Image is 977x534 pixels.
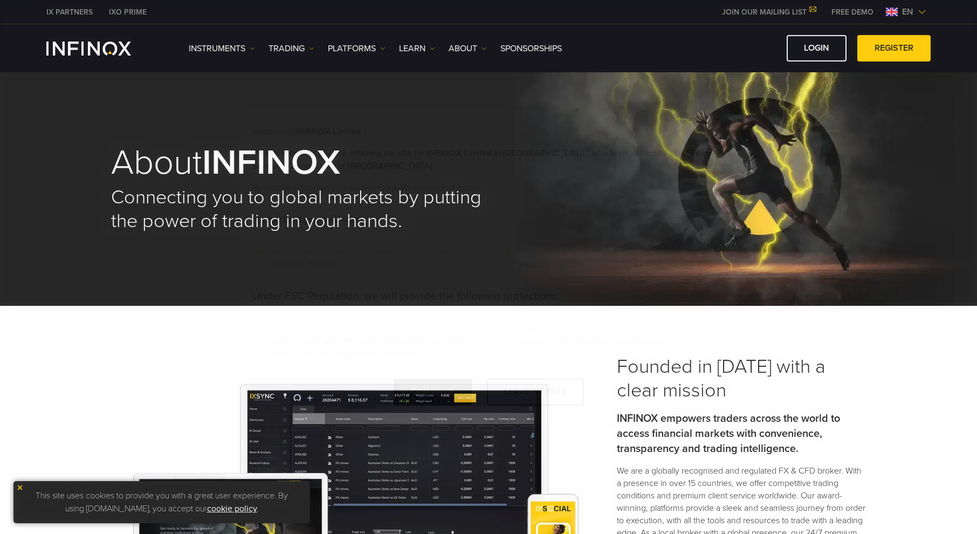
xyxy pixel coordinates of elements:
[394,379,472,405] div: CONTINUE
[271,245,474,271] li: You will fall outside of the EU's regulatory regime - [PERSON_NAME].
[487,379,584,405] div: LEAVE WEBSITE
[521,321,725,360] li: Balance Protection - We will continue to protect your account from a negative account balance.
[271,321,474,360] li: Best Execution - We’ll maintain our commitment to act honestly, fairly and in the best interests ...
[252,125,725,138] p: Welcome to
[252,181,725,194] p: By clicking Continue, you acknowledge the information below.
[296,126,361,137] strong: INFINOX Limited
[252,148,721,172] strong: Please note that you are entering the site for INFINOX Limited in [GEOGRAPHIC_DATA], who is regul...
[252,213,362,226] strong: Protection you will lose
[521,245,725,271] li: You will therefore lose all protections afforded under EU regulation and law.
[252,290,559,303] strong: Under FSC Regulation, we will provide the following protections:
